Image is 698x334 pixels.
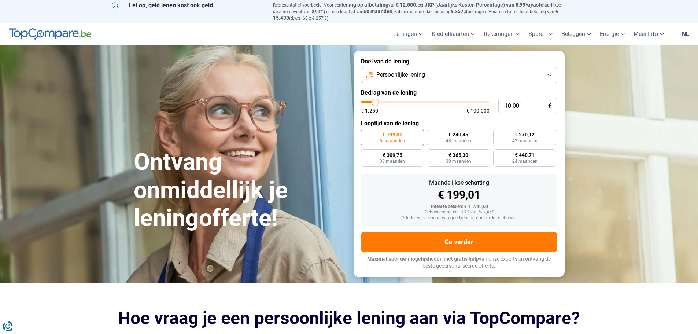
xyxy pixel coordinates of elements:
[677,23,694,45] a: nl
[595,23,629,45] a: Energie
[427,23,479,45] a: Kredietkaarten
[9,28,91,40] img: TopCompare
[512,159,538,164] span: 24 maanden
[515,132,535,137] span: € 270,12
[361,89,557,96] label: Bedrag van de lening
[112,308,587,328] h2: Hoe vraag je een persoonlijke lening aan via TopCompare?
[389,23,427,45] a: Leningen
[396,2,416,8] span: € 12.500
[367,180,551,186] div: Maandelijkse schatting
[383,132,402,137] span: € 199,01
[515,153,535,158] span: € 448,71
[466,108,490,113] span: € 100.000
[273,8,558,21] span: € 15.438
[367,190,551,201] div: € 199,01
[367,216,551,221] div: *Onder voorbehoud van goedkeuring door de kredietgever
[361,120,557,127] label: Looptijd van de lening
[367,256,479,262] span: Maximaliseer uw mogelijkheden met gratis hulp
[363,8,392,14] span: 60 maanden
[361,108,378,113] span: € 1.250
[448,132,468,137] span: € 240,45
[376,71,425,79] span: Persoonlijke lening
[383,153,402,158] span: € 309,75
[112,2,264,9] p: Let op, geld lenen kost ook geld.
[451,8,468,14] span: € 257,3
[380,159,405,164] span: 36 maanden
[446,139,471,143] span: 48 maanden
[446,159,471,164] span: 30 maanden
[380,139,405,143] span: 60 maanden
[361,256,557,270] p: van onze experts en ontvang de beste gepersonaliseerde offerte.
[361,67,557,83] button: Persoonlijke lening
[425,2,529,8] span: JKP (Jaarlijks Kosten Percentage) van 8,99%
[134,148,345,232] h1: Ontvang onmiddellijk je leningofferte!
[341,2,388,8] span: lening op afbetaling
[448,153,468,158] span: € 365,30
[557,23,595,45] a: Beleggen
[531,2,543,8] span: vaste
[273,2,587,21] p: Representatief voorbeeld: Voor een van , een ( jaarlijkse debetrentevoet van 8,99%) en een loopti...
[367,204,551,209] div: Totaal te betalen: € 11.940,60
[361,58,557,65] label: Doel van de lening
[524,23,557,45] a: Sparen
[548,103,551,109] span: €
[512,139,538,143] span: 42 maanden
[629,23,668,45] a: Meer Info
[479,23,524,45] a: Rekeningen
[367,210,551,215] div: Gebaseerd op een JKP van % 7,45*
[361,232,557,252] button: Ga verder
